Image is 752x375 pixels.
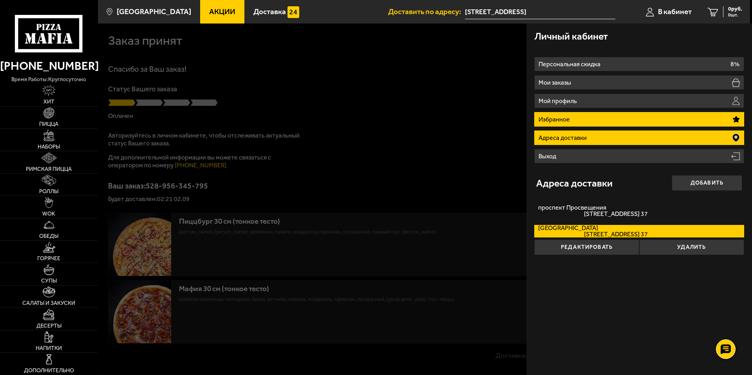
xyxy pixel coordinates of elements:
[287,6,299,18] img: 15daf4d41897b9f0e9f617042186c801.svg
[37,256,60,261] span: Горячее
[538,231,648,237] span: [STREET_ADDRESS] 37
[38,144,60,150] span: Наборы
[39,234,58,239] span: Обеды
[209,8,235,15] span: Акции
[539,135,589,141] p: Адреса доставки
[39,121,58,127] span: Пицца
[534,205,744,217] label: проспект Просвещения
[36,323,61,329] span: Десерты
[728,6,742,12] span: 0 руб.
[22,301,75,306] span: Салаты и закуски
[730,61,739,67] p: 8%
[639,239,744,255] button: Удалить
[539,61,602,67] p: Персональная скидка
[539,153,558,159] p: Выход
[658,8,692,15] span: В кабинет
[24,368,74,373] span: Дополнительно
[539,80,573,86] p: Мои заказы
[388,8,465,15] span: Доставить по адресу:
[42,211,55,217] span: WOK
[539,116,572,123] p: Избранное
[465,5,615,19] input: Ваш адрес доставки
[534,31,608,41] h3: Личный кабинет
[36,346,62,351] span: Напитки
[539,98,579,104] p: Мой профиль
[465,5,615,19] span: проспект Просвещения, 64к2
[534,225,744,237] label: [GEOGRAPHIC_DATA]
[536,178,613,188] h3: Адреса доставки
[41,278,57,284] span: Супы
[728,13,742,17] span: 0 шт.
[39,189,58,194] span: Роллы
[117,8,191,15] span: [GEOGRAPHIC_DATA]
[26,167,72,172] span: Римская пицца
[253,8,286,15] span: Доставка
[672,175,742,191] button: Добавить
[538,211,648,217] span: [STREET_ADDRESS] 37
[534,239,639,255] button: Редактировать
[43,99,54,105] span: Хит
